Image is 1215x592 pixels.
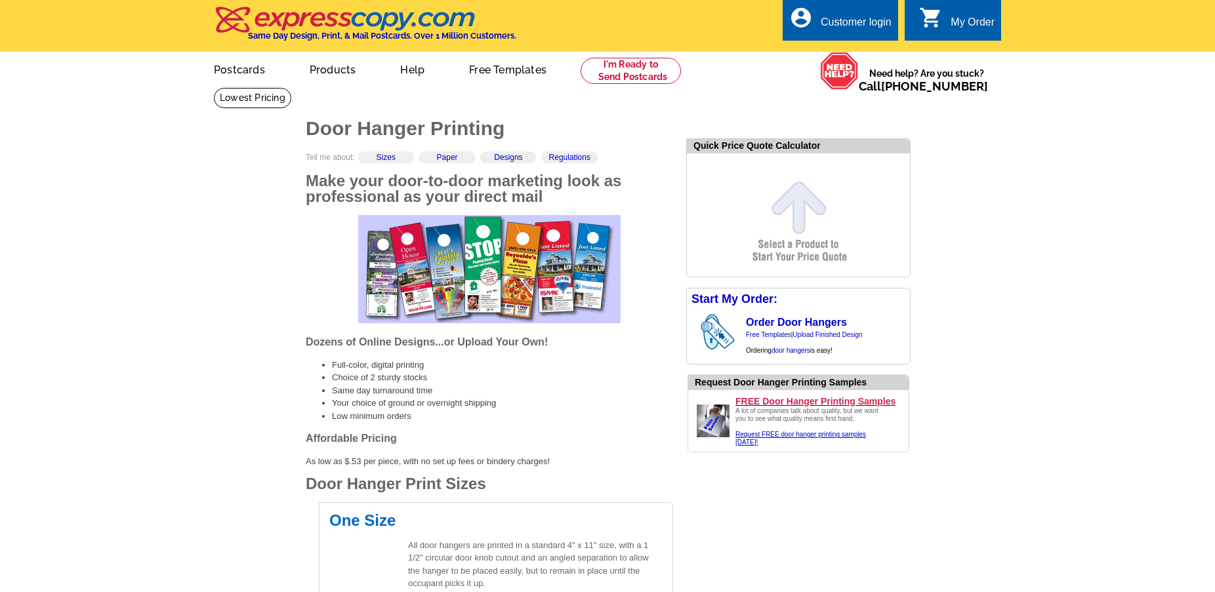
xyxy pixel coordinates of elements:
[306,433,673,444] h3: Affordable Pricing
[306,455,673,468] p: As low as $.53 per piece, with no set up fees or bindery charges!
[289,53,377,84] a: Products
[329,513,663,528] h2: One Size
[919,6,943,30] i: shopping_cart
[306,336,673,348] h3: Dozens of Online Designs...or Upload Your Own!
[746,317,847,328] a: Order Door Hangers
[695,376,909,389] div: Request Door Hanger Printing Samples
[377,153,396,162] a: Sizes
[735,431,866,446] a: Request FREE door hanger printing samples [DATE]!
[248,31,516,41] h4: Same Day Design, Print, & Mail Postcards. Over 1 Million Customers.
[358,215,621,323] img: door hanger template designs
[494,153,522,162] a: Designs
[549,153,590,162] a: Regulations
[687,288,910,310] div: Start My Order:
[789,6,813,30] i: account_circle
[448,53,567,84] a: Free Templates
[881,79,988,93] a: [PHONE_NUMBER]
[735,407,886,446] div: A lot of companies talk about quality, but we want you to see what quality means first hand.
[793,331,862,338] a: Upload Finished Design
[306,173,673,205] h2: Make your door-to-door marketing look as professional as your direct mail
[306,476,673,492] h2: Door Hanger Print Sizes
[820,52,859,90] img: help
[746,331,863,354] span: | Ordering is easy!
[859,79,988,93] span: Call
[821,16,892,35] div: Customer login
[214,16,516,41] a: Same Day Design, Print, & Mail Postcards. Over 1 Million Customers.
[919,14,995,31] a: shopping_cart My Order
[687,310,697,353] img: background image for door hangers arrow
[437,153,458,162] a: Paper
[332,397,673,410] li: Your choice of ground or overnight shipping
[332,384,673,397] li: Same day turnaround time
[306,151,673,173] div: Tell me about:
[332,359,673,372] li: Full-color, digital printing
[697,310,744,353] img: door hanger swinging on a residential doorknob
[693,401,733,441] img: Upload a door hanger design
[951,16,995,35] div: My Order
[332,371,673,384] li: Choice of 2 sturdy stocks
[772,347,810,354] a: door hangers
[379,53,445,84] a: Help
[687,139,910,153] div: Quick Price Quote Calculator
[193,53,286,84] a: Postcards
[746,331,791,338] a: Free Templates
[789,14,892,31] a: account_circle Customer login
[332,410,673,423] li: Low minimum orders
[859,67,995,93] span: Need help? Are you stuck?
[735,395,903,407] a: FREE Door Hanger Printing Samples
[408,539,663,590] p: All door hangers are printed in a standard 4" x 11" size, with a 1 1/2" circular door knob cutout...
[306,119,673,138] h1: Door Hanger Printing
